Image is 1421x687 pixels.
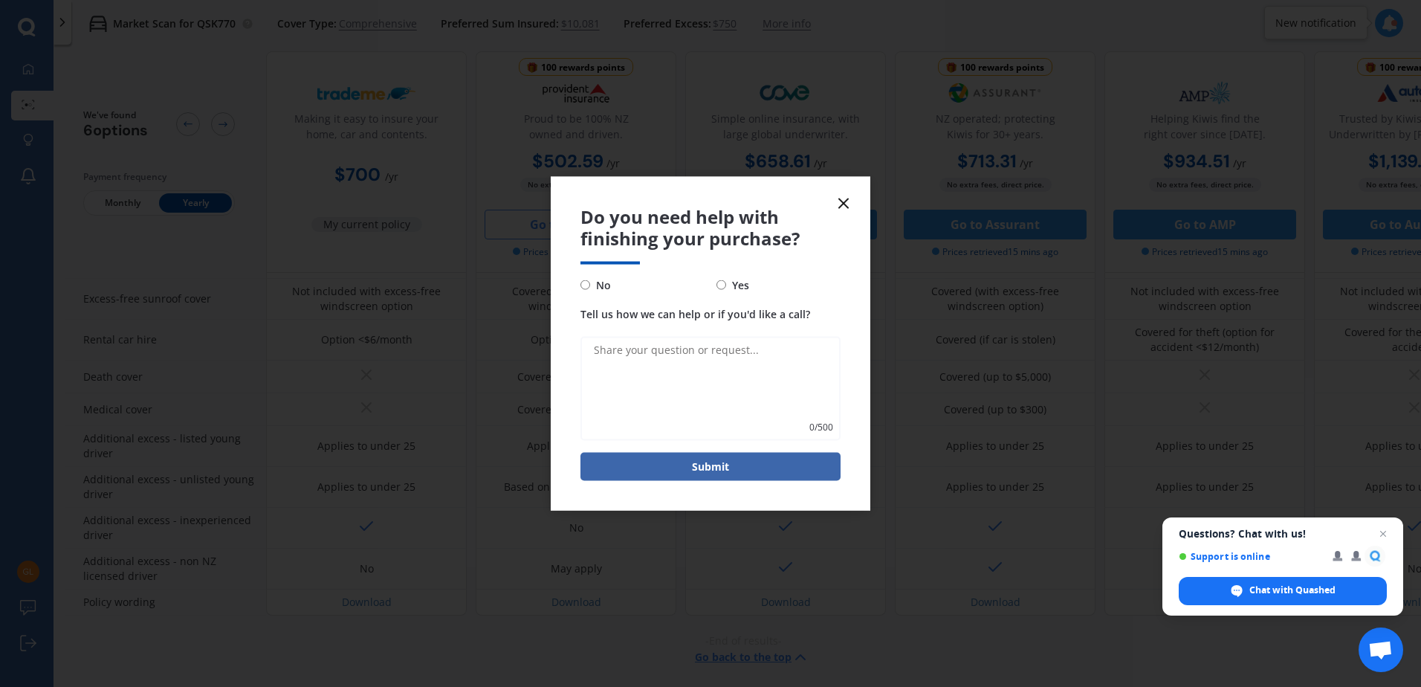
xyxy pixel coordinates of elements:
[590,276,611,294] span: No
[580,207,841,250] span: Do you need help with finishing your purchase?
[716,280,726,290] input: Yes
[1249,584,1336,597] span: Chat with Quashed
[726,276,749,294] span: Yes
[1359,628,1403,672] a: Open chat
[1179,551,1322,562] span: Support is online
[1179,528,1387,540] span: Questions? Chat with us!
[809,419,833,434] span: 0 / 500
[580,306,810,320] span: Tell us how we can help or if you'd like a call?
[1179,577,1387,605] span: Chat with Quashed
[580,452,841,480] button: Submit
[580,280,590,290] input: No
